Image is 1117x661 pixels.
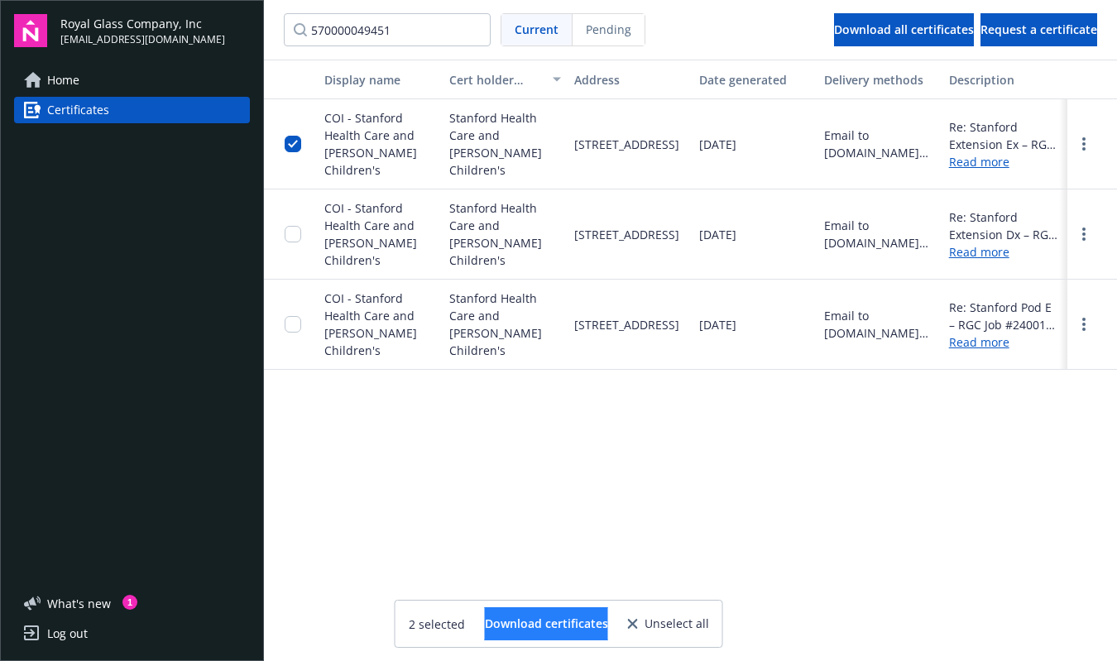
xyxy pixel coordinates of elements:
[568,60,693,99] button: Address
[324,71,436,89] div: Display name
[824,71,936,89] div: Delivery methods
[574,316,679,333] span: [STREET_ADDRESS]
[409,615,465,633] span: 2 selected
[318,60,443,99] button: Display name
[980,13,1097,46] button: Request a certificate
[980,22,1097,37] span: Request a certificate
[949,153,1061,170] a: Read more
[574,226,679,243] span: [STREET_ADDRESS]
[824,217,936,251] div: Email to [DOMAIN_NAME][EMAIL_ADDRESS][DOMAIN_NAME]
[699,71,811,89] div: Date generated
[834,14,974,46] div: Download all certificates
[485,615,608,631] span: Download certificates
[949,299,1061,333] div: Re: Stanford Pod E – RGC Job #240016; POD E - General Bed Renovation 570000049451 / [GEOGRAPHIC_D...
[47,620,88,647] div: Log out
[324,290,417,358] span: COI - Stanford Health Care and [PERSON_NAME] Children's
[14,595,137,612] button: What's new1
[60,32,225,47] span: [EMAIL_ADDRESS][DOMAIN_NAME]
[485,607,608,640] button: Download certificates
[1074,224,1094,244] a: more
[645,618,709,630] span: Unselect all
[628,607,709,640] button: Unselect all
[14,67,250,93] a: Home
[122,595,137,610] div: 1
[324,200,417,268] span: COI - Stanford Health Care and [PERSON_NAME] Children's
[699,226,736,243] span: [DATE]
[699,316,736,333] span: [DATE]
[1074,134,1094,154] a: more
[949,118,1061,153] div: Re: Stanford Extension Ex – RGC Job #240018; POD E - Extension - General Bed Renovation 570000049...
[949,333,1061,351] a: Read more
[285,136,301,152] input: Toggle Row Selected
[60,15,225,32] span: Royal Glass Company, Inc
[449,109,561,179] span: Stanford Health Care and [PERSON_NAME] Children's
[824,307,936,342] div: Email to [DOMAIN_NAME][EMAIL_ADDRESS][DOMAIN_NAME]
[817,60,942,99] button: Delivery methods
[949,243,1061,261] a: Read more
[942,60,1067,99] button: Description
[285,226,301,242] input: Toggle Row Selected
[449,290,561,359] span: Stanford Health Care and [PERSON_NAME] Children's
[586,21,631,38] span: Pending
[443,60,568,99] button: Cert holder name
[574,71,686,89] div: Address
[284,13,491,46] input: Filter certificates...
[60,14,250,47] button: Royal Glass Company, Inc[EMAIL_ADDRESS][DOMAIN_NAME]
[449,199,561,269] span: Stanford Health Care and [PERSON_NAME] Children's
[699,136,736,153] span: [DATE]
[47,595,111,612] span: What ' s new
[573,14,645,46] span: Pending
[324,110,417,178] span: COI - Stanford Health Care and [PERSON_NAME] Children's
[834,13,974,46] button: Download all certificates
[693,60,817,99] button: Date generated
[574,136,679,153] span: [STREET_ADDRESS]
[285,316,301,333] input: Toggle Row Selected
[14,97,250,123] a: Certificates
[14,14,47,47] img: navigator-logo.svg
[1074,314,1094,334] a: more
[47,97,109,123] span: Certificates
[949,208,1061,243] div: Re: Stanford Extension Dx – RGC Job #240017; 300P Extension DX 570000049451 / [GEOGRAPHIC_DATA] *...
[449,71,543,89] div: Cert holder name
[47,67,79,93] span: Home
[515,21,558,38] span: Current
[949,71,1061,89] div: Description
[824,127,936,161] div: Email to [DOMAIN_NAME][EMAIL_ADDRESS][DOMAIN_NAME]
